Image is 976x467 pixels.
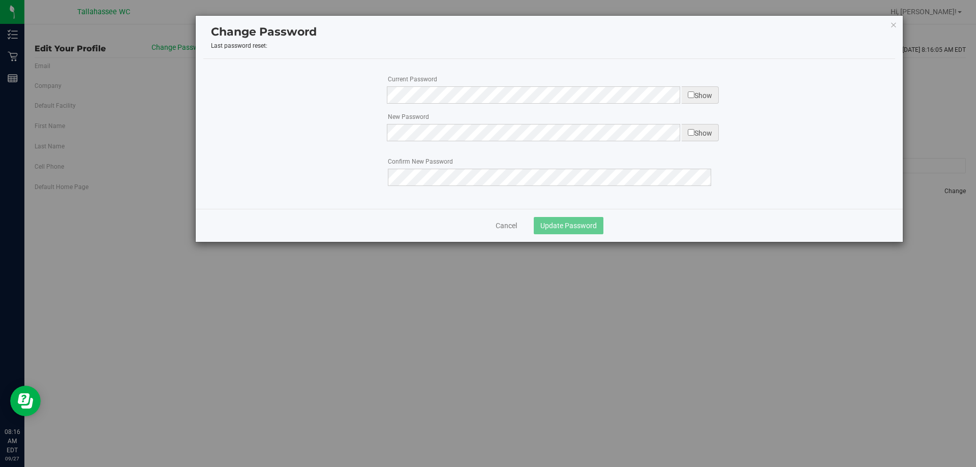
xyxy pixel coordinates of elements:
a: Cancel [496,221,517,231]
span: Last password reset: [211,42,267,49]
label: Confirm New Password [388,157,453,166]
button: Update Password [534,217,603,234]
span: Show [682,86,719,104]
div: Change Password [211,23,888,40]
span: Show [682,124,719,141]
iframe: Resource center [10,386,41,416]
label: New Password [388,112,429,121]
span: Update Password [540,222,597,230]
label: Current Password [388,75,437,84]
